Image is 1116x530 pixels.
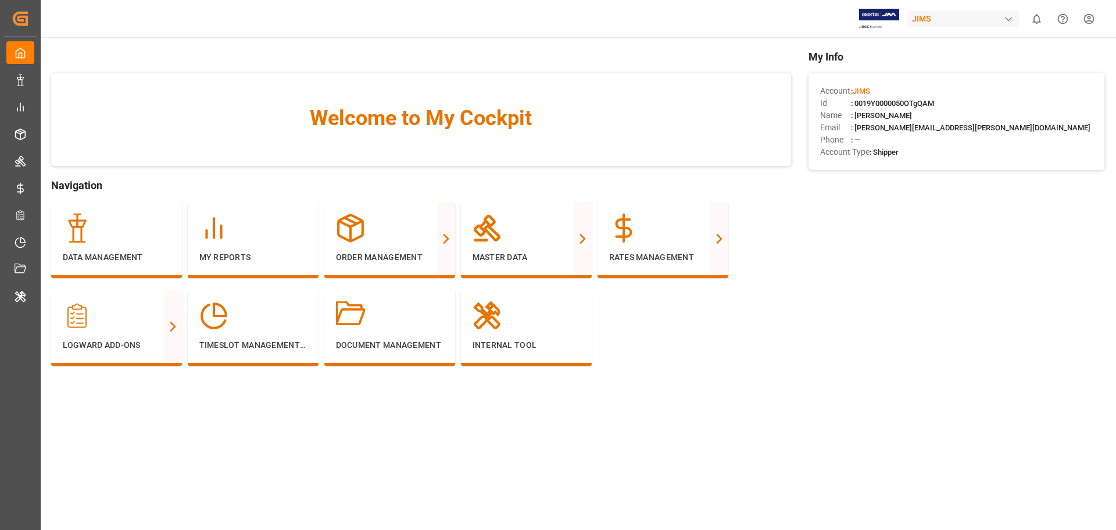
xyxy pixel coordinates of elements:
[820,85,851,97] span: Account
[853,87,870,95] span: JIMS
[199,339,307,351] p: Timeslot Management V2
[859,9,899,29] img: Exertis%20JAM%20-%20Email%20Logo.jpg_1722504956.jpg
[1024,6,1050,32] button: show 0 new notifications
[609,251,717,264] p: Rates Management
[336,251,443,264] p: Order Management
[820,122,851,134] span: Email
[907,8,1024,30] button: JIMS
[870,148,899,156] span: : Shipper
[820,146,870,158] span: Account Type
[851,111,912,120] span: : [PERSON_NAME]
[1050,6,1076,32] button: Help Center
[809,49,1104,65] span: My Info
[907,10,1019,27] div: JIMS
[820,97,851,109] span: Id
[851,123,1090,132] span: : [PERSON_NAME][EMAIL_ADDRESS][PERSON_NAME][DOMAIN_NAME]
[851,136,860,144] span: : —
[851,87,870,95] span: :
[820,134,851,146] span: Phone
[199,251,307,264] p: My Reports
[473,339,580,351] p: Internal Tool
[473,251,580,264] p: Master Data
[63,251,170,264] p: Data Management
[51,177,791,193] span: Navigation
[74,102,768,134] span: Welcome to My Cockpit
[336,339,443,351] p: Document Management
[820,109,851,122] span: Name
[851,99,934,108] span: : 0019Y0000050OTgQAM
[63,339,170,351] p: Logward Add-ons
